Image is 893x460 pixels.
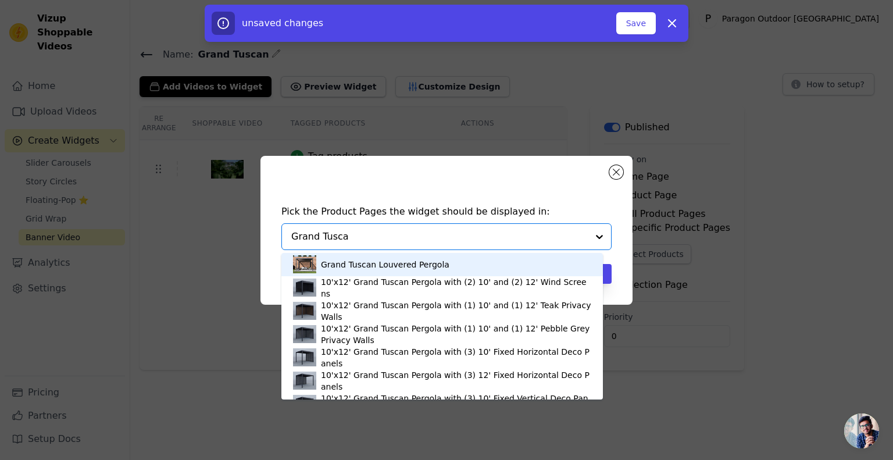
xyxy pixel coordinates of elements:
[293,253,316,276] img: product thumbnail
[293,369,316,393] img: product thumbnail
[321,346,591,369] div: 10'x12' Grand Tuscan Pergola with (3) 10' Fixed Horizontal Deco Panels
[293,346,316,369] img: product thumbnail
[609,165,623,179] button: Close modal
[293,323,316,346] img: product thumbnail
[321,393,591,416] div: 10'x12' Grand Tuscan Pergola with (3) 10' Fixed Vertical Deco Panels
[844,413,879,448] div: Open chat
[321,276,591,299] div: 10'x12' Grand Tuscan Pergola with (2) 10' and (2) 12' Wind Screens
[616,12,656,34] button: Save
[321,369,591,393] div: 10'x12' Grand Tuscan Pergola with (3) 12' Fixed Horizontal Deco Panels
[291,230,588,244] input: Search by product title or paste product URL
[293,299,316,323] img: product thumbnail
[293,276,316,299] img: product thumbnail
[321,299,591,323] div: 10'x12' Grand Tuscan Pergola with (1) 10' and (1) 12' Teak Privacy Walls
[293,393,316,416] img: product thumbnail
[321,259,449,270] div: Grand Tuscan Louvered Pergola
[281,205,612,219] h4: Pick the Product Pages the widget should be displayed in:
[321,323,591,346] div: 10'x12' Grand Tuscan Pergola with (1) 10' and (1) 12' Pebble Grey Privacy Walls
[242,17,323,28] span: unsaved changes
